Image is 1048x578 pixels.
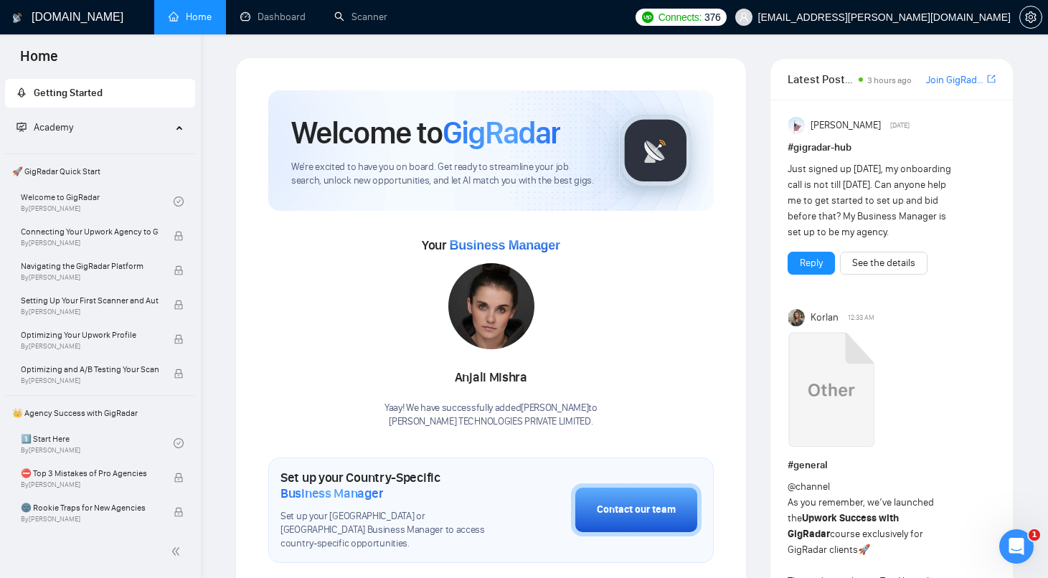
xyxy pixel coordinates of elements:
[620,115,691,186] img: gigradar-logo.png
[280,485,383,501] span: Business Manager
[867,75,912,85] span: 3 hours ago
[21,466,159,480] span: ⛔ Top 3 Mistakes of Pro Agencies
[384,402,598,429] div: Yaay! We have successfully added [PERSON_NAME] to
[800,255,823,271] a: Reply
[1020,11,1042,23] span: setting
[21,328,159,342] span: Optimizing Your Upwork Profile
[34,87,103,99] span: Getting Started
[788,332,874,452] a: Upwork Success with GigRadar.mp4
[174,438,184,448] span: check-circle
[291,161,596,188] span: We're excited to have you on board. Get ready to streamline your job search, unlock new opportuni...
[174,507,184,517] span: lock
[384,415,598,429] p: [PERSON_NAME] TECHNOLOGIES PRIVATE LIMITED .
[21,480,159,489] span: By [PERSON_NAME]
[658,9,702,25] span: Connects:
[174,300,184,310] span: lock
[890,119,910,132] span: [DATE]
[21,308,159,316] span: By [PERSON_NAME]
[21,259,159,273] span: Navigating the GigRadar Platform
[1019,6,1042,29] button: setting
[21,501,159,515] span: 🌚 Rookie Traps for New Agencies
[788,458,996,473] h1: # general
[16,87,27,98] span: rocket
[443,113,560,152] span: GigRadar
[169,11,212,23] a: homeHome
[21,376,159,385] span: By [PERSON_NAME]
[987,73,996,85] span: export
[174,231,184,241] span: lock
[16,121,73,133] span: Academy
[174,265,184,275] span: lock
[280,510,499,551] span: Set up your [GEOGRAPHIC_DATA] or [GEOGRAPHIC_DATA] Business Manager to access country-specific op...
[5,79,195,108] li: Getting Started
[448,263,534,349] img: 1706121430734-multi-295.jpg
[788,252,835,275] button: Reply
[21,362,159,376] span: Optimizing and A/B Testing Your Scanner for Better Results
[987,72,996,86] a: export
[811,310,839,326] span: Korlan
[6,399,194,427] span: 👑 Agency Success with GigRadar
[788,480,830,493] span: @channel
[788,161,954,240] div: Just signed up [DATE], my onboarding call is not till [DATE]. Can anyone help me to get started t...
[21,515,159,523] span: By [PERSON_NAME]
[21,186,174,217] a: Welcome to GigRadarBy[PERSON_NAME]
[597,502,676,518] div: Contact our team
[1019,11,1042,23] a: setting
[449,238,560,252] span: Business Manager
[704,9,720,25] span: 376
[788,117,806,134] img: Anisuzzaman Khan
[848,311,874,324] span: 12:33 AM
[788,70,855,88] span: Latest Posts from the GigRadar Community
[171,544,185,559] span: double-left
[840,252,927,275] button: See the details
[788,309,806,326] img: Korlan
[174,334,184,344] span: lock
[21,273,159,282] span: By [PERSON_NAME]
[21,293,159,308] span: Setting Up Your First Scanner and Auto-Bidder
[788,512,899,540] strong: Upwork Success with GigRadar
[788,140,996,156] h1: # gigradar-hub
[280,470,499,501] h1: Set up your Country-Specific
[926,72,984,88] a: Join GigRadar Slack Community
[422,237,560,253] span: Your
[571,483,702,536] button: Contact our team
[852,255,915,271] a: See the details
[811,118,881,133] span: [PERSON_NAME]
[858,544,870,556] span: 🚀
[1029,529,1040,541] span: 1
[21,342,159,351] span: By [PERSON_NAME]
[174,473,184,483] span: lock
[240,11,306,23] a: dashboardDashboard
[291,113,560,152] h1: Welcome to
[12,6,22,29] img: logo
[739,12,749,22] span: user
[174,369,184,379] span: lock
[21,224,159,239] span: Connecting Your Upwork Agency to GigRadar
[16,122,27,132] span: fund-projection-screen
[174,196,184,207] span: check-circle
[21,239,159,247] span: By [PERSON_NAME]
[384,366,598,390] div: Anjali Mishra
[334,11,387,23] a: searchScanner
[999,529,1034,564] iframe: Intercom live chat
[9,46,70,76] span: Home
[34,121,73,133] span: Academy
[6,157,194,186] span: 🚀 GigRadar Quick Start
[642,11,653,23] img: upwork-logo.png
[21,427,174,459] a: 1️⃣ Start HereBy[PERSON_NAME]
